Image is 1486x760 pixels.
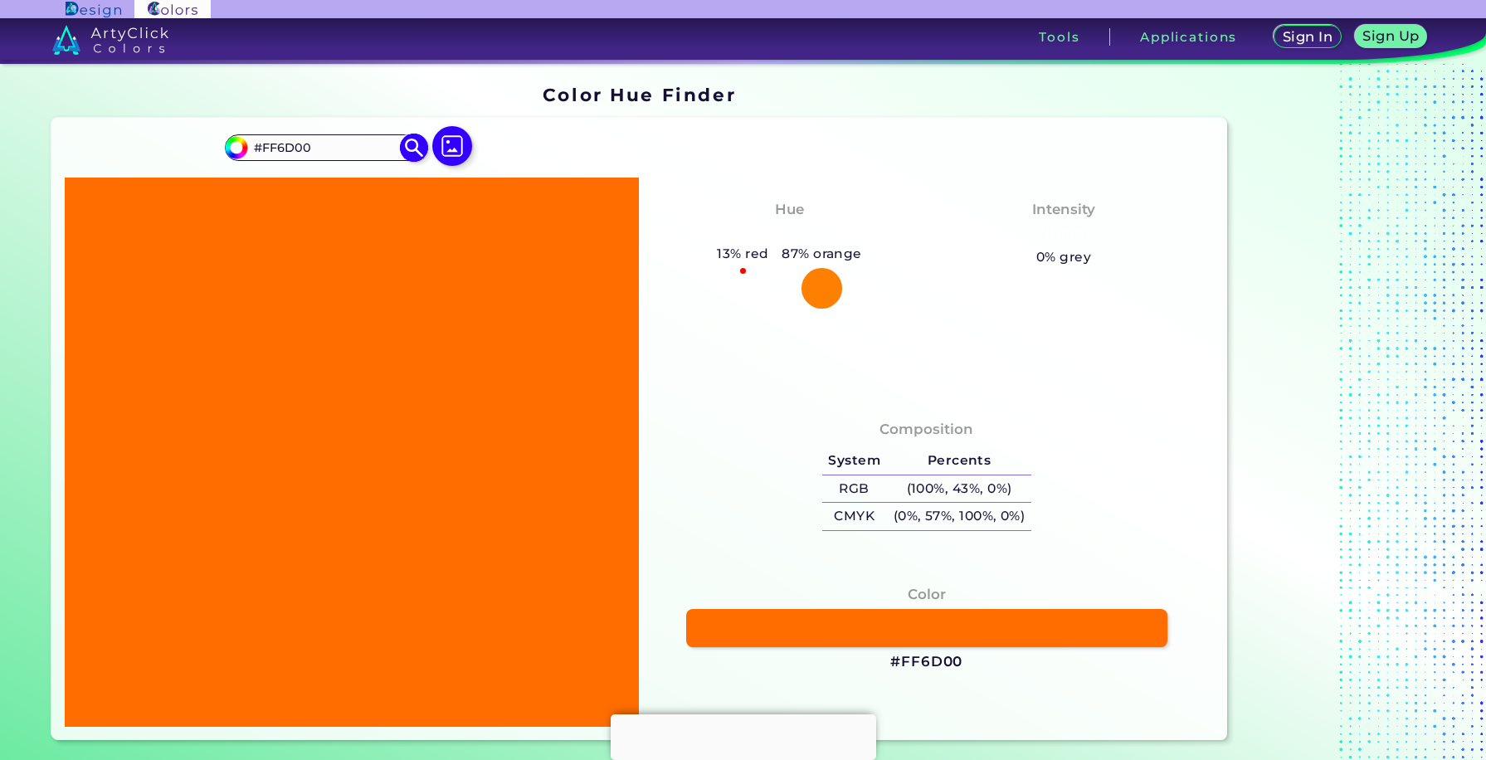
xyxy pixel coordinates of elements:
[1036,246,1091,268] h5: 0% grey
[719,224,860,244] h3: Reddish Orange
[1140,31,1237,43] h3: Applications
[908,582,946,607] h4: Color
[543,82,736,107] h1: Color Hue Finder
[887,447,1031,475] h5: Percents
[1032,197,1095,222] h4: Intensity
[711,243,776,265] h5: 13% red
[1357,26,1425,48] a: Sign Up
[890,652,962,672] h3: #FF6D00
[248,136,402,158] input: type color..
[1364,30,1418,43] h5: Sign Up
[1284,31,1331,44] h5: Sign In
[879,417,973,441] h4: Composition
[887,475,1031,503] h5: (100%, 43%, 0%)
[822,447,887,475] h5: System
[52,25,169,55] img: logo_artyclick_colors_white.svg
[775,197,804,222] h4: Hue
[775,243,868,265] h5: 87% orange
[822,475,887,503] h5: RGB
[1039,31,1079,43] h3: Tools
[66,2,121,17] img: ArtyClick Design logo
[432,126,472,166] img: icon picture
[1275,26,1339,48] a: Sign In
[611,714,876,756] iframe: Advertisement
[822,503,887,530] h5: CMYK
[399,133,428,162] img: icon search
[887,503,1031,530] h5: (0%, 57%, 100%, 0%)
[1028,224,1100,244] h3: Vibrant
[1234,79,1441,747] iframe: Advertisement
